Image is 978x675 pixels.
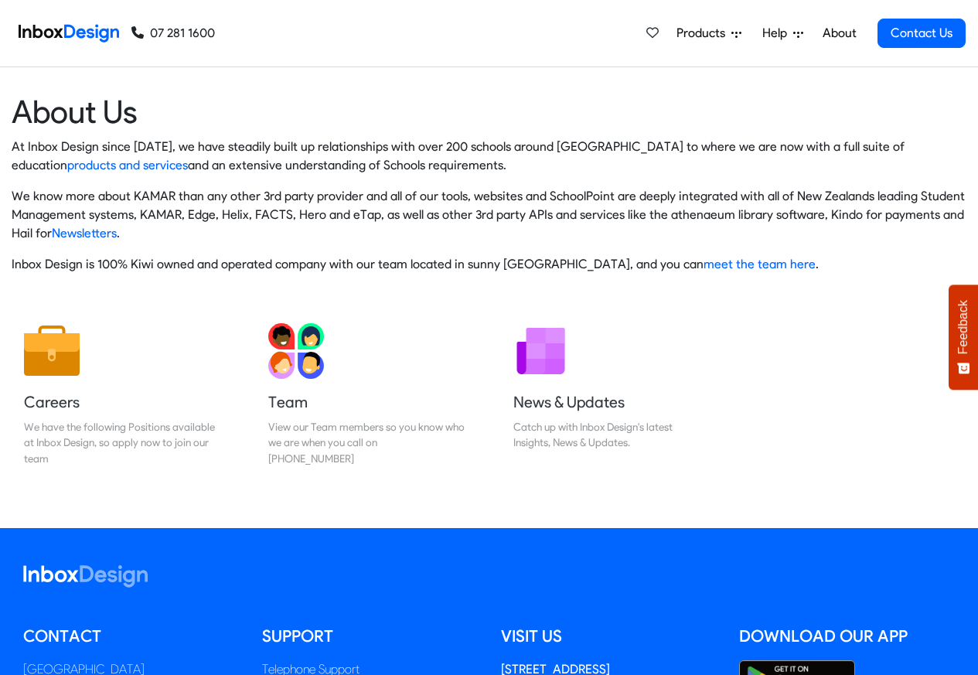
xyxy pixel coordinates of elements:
img: 2022_01_13_icon_job.svg [24,323,80,379]
a: News & Updates Catch up with Inbox Design's latest Insights, News & Updates. [501,311,722,479]
a: Products [670,18,748,49]
button: Feedback - Show survey [949,285,978,390]
a: Careers We have the following Positions available at Inbox Design, so apply now to join our team [12,311,233,479]
img: 2022_01_12_icon_newsletter.svg [513,323,569,379]
h5: News & Updates [513,391,710,413]
span: Feedback [956,300,970,354]
a: meet the team here [704,257,816,271]
div: We have the following Positions available at Inbox Design, so apply now to join our team [24,419,220,466]
p: At Inbox Design since [DATE], we have steadily built up relationships with over 200 schools aroun... [12,138,966,175]
h5: Contact [23,625,239,648]
a: Contact Us [877,19,966,48]
h5: Download our App [739,625,955,648]
span: Help [762,24,793,43]
a: products and services [67,158,188,172]
div: Catch up with Inbox Design's latest Insights, News & Updates. [513,419,710,451]
p: We know more about KAMAR than any other 3rd party provider and all of our tools, websites and Sch... [12,187,966,243]
h5: Careers [24,391,220,413]
h5: Support [262,625,478,648]
p: Inbox Design is 100% Kiwi owned and operated company with our team located in sunny [GEOGRAPHIC_D... [12,255,966,274]
img: 2022_01_13_icon_team.svg [268,323,324,379]
h5: Visit us [501,625,717,648]
a: Help [756,18,809,49]
div: View our Team members so you know who we are when you call on [PHONE_NUMBER] [268,419,465,466]
heading: About Us [12,92,966,131]
h5: Team [268,391,465,413]
a: About [818,18,860,49]
a: 07 281 1600 [131,24,215,43]
a: Newsletters [52,226,117,240]
span: Products [676,24,731,43]
img: logo_inboxdesign_white.svg [23,565,148,588]
a: Team View our Team members so you know who we are when you call on [PHONE_NUMBER] [256,311,477,479]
